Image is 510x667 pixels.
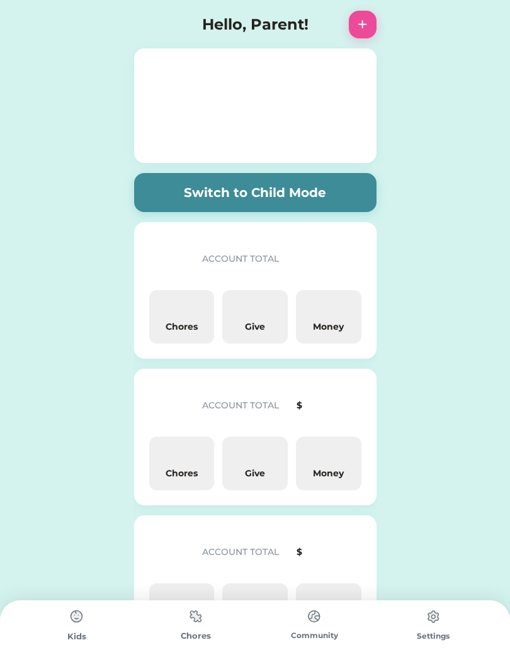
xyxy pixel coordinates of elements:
div: Kids [18,631,137,643]
div: Settings [374,631,493,642]
img: yH5BAEAAAAALAAAAAABAAEAAAIBRAA7 [149,384,190,424]
div: Money [301,467,356,480]
img: yH5BAEAAAAALAAAAAABAAEAAAIBRAA7 [149,237,190,277]
img: yH5BAEAAAAALAAAAAABAAEAAAIBRAA7 [247,593,263,608]
button: Switch to Child Mode [134,173,377,212]
div: Chores [137,630,256,642]
div: ACCOUNT TOTAL [202,546,292,559]
div: ACCOUNT TOTAL [202,252,292,266]
div: $ [297,546,361,559]
div: Give [227,467,283,480]
h4: Hello, Parent! [202,13,309,36]
div: $ [297,399,361,412]
div: Give [227,320,283,333]
img: type%3Dchores%2C%20state%3Ddefault.svg [421,604,446,629]
img: yH5BAEAAAAALAAAAAABAAEAAAIBRAA7 [247,300,263,315]
button: + [349,11,377,38]
div: ACCOUNT TOTAL [202,399,292,412]
img: yH5BAEAAAAALAAAAAABAAEAAAIBRAA7 [149,530,190,571]
div: Community [255,630,374,641]
div: Money [301,320,356,333]
div: Chores [154,320,210,333]
img: yH5BAEAAAAALAAAAAABAAEAAAIBRAA7 [321,300,336,315]
img: yH5BAEAAAAALAAAAAABAAEAAAIBRAA7 [321,447,336,462]
img: yH5BAEAAAAALAAAAAABAAEAAAIBRAA7 [174,447,189,462]
img: yH5BAEAAAAALAAAAAABAAEAAAIBRAA7 [174,300,189,315]
img: type%3Dchores%2C%20state%3Ddefault.svg [302,604,327,629]
img: yH5BAEAAAAALAAAAAABAAEAAAIBRAA7 [134,11,162,38]
img: yH5BAEAAAAALAAAAAABAAEAAAIBRAA7 [174,593,189,608]
img: type%3Dchores%2C%20state%3Ddefault.svg [64,604,89,629]
img: yH5BAEAAAAALAAAAAABAAEAAAIBRAA7 [247,447,263,462]
div: Chores [154,467,210,480]
img: type%3Dchores%2C%20state%3Ddefault.svg [183,604,208,629]
img: yH5BAEAAAAALAAAAAABAAEAAAIBRAA7 [167,52,343,159]
img: yH5BAEAAAAALAAAAAABAAEAAAIBRAA7 [321,593,336,608]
